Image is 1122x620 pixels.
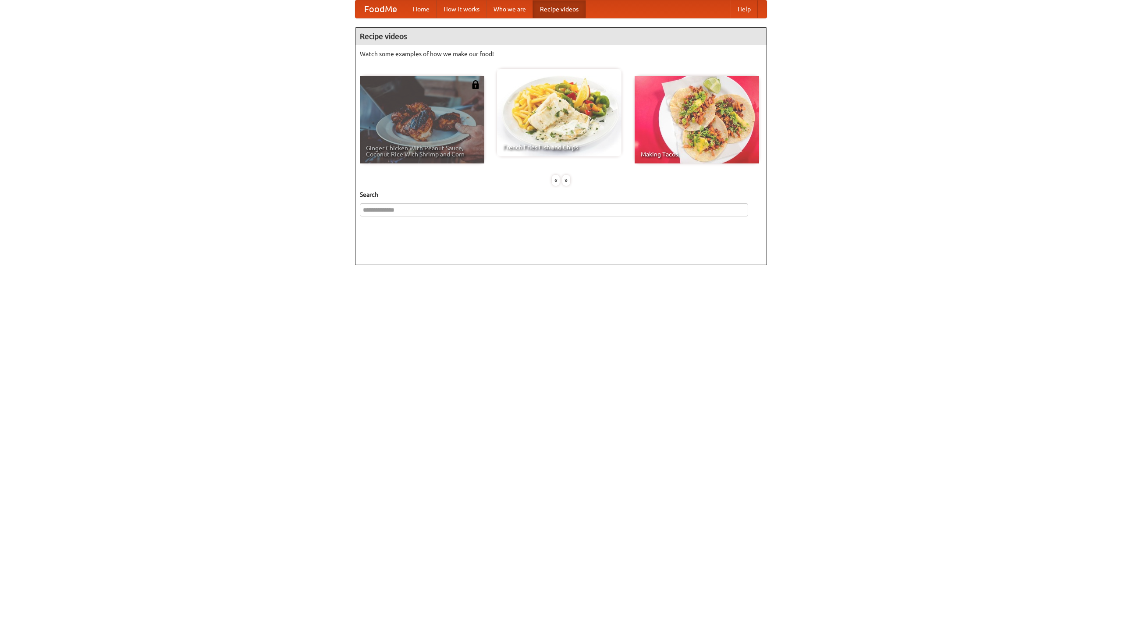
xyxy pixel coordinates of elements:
div: » [562,175,570,186]
a: How it works [437,0,486,18]
p: Watch some examples of how we make our food! [360,50,762,58]
span: Making Tacos [641,151,753,157]
span: French Fries Fish and Chips [503,144,615,150]
h5: Search [360,190,762,199]
img: 483408.png [471,80,480,89]
a: FoodMe [355,0,406,18]
div: « [552,175,560,186]
a: Help [731,0,758,18]
a: Home [406,0,437,18]
a: Making Tacos [635,76,759,163]
a: Who we are [486,0,533,18]
a: French Fries Fish and Chips [497,69,621,156]
h4: Recipe videos [355,28,767,45]
a: Recipe videos [533,0,586,18]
